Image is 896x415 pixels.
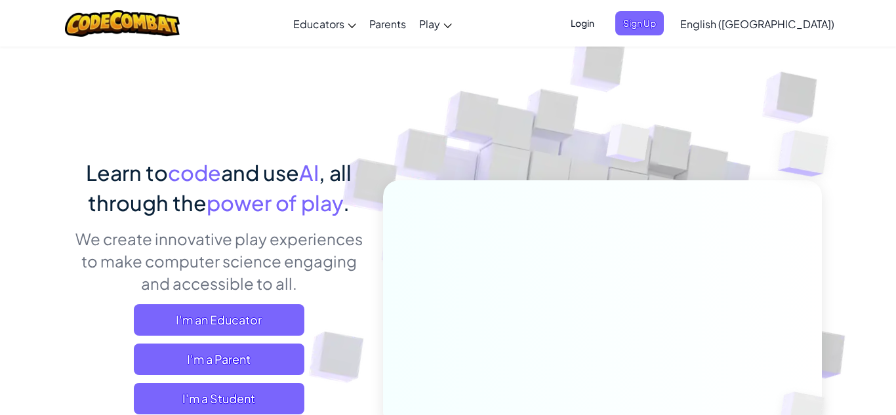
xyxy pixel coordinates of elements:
[74,227,363,294] p: We create innovative play experiences to make computer science engaging and accessible to all.
[134,344,304,375] a: I'm a Parent
[221,159,299,186] span: and use
[563,11,602,35] button: Login
[363,6,413,41] a: Parents
[674,6,841,41] a: English ([GEOGRAPHIC_DATA])
[299,159,319,186] span: AI
[413,6,458,41] a: Play
[134,383,304,414] button: I'm a Student
[615,11,664,35] button: Sign Up
[343,189,350,216] span: .
[419,17,440,31] span: Play
[86,159,168,186] span: Learn to
[293,17,344,31] span: Educators
[680,17,834,31] span: English ([GEOGRAPHIC_DATA])
[582,98,676,195] img: Overlap cubes
[287,6,363,41] a: Educators
[752,98,865,209] img: Overlap cubes
[207,189,343,216] span: power of play
[168,159,221,186] span: code
[65,10,180,37] img: CodeCombat logo
[134,304,304,336] a: I'm an Educator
